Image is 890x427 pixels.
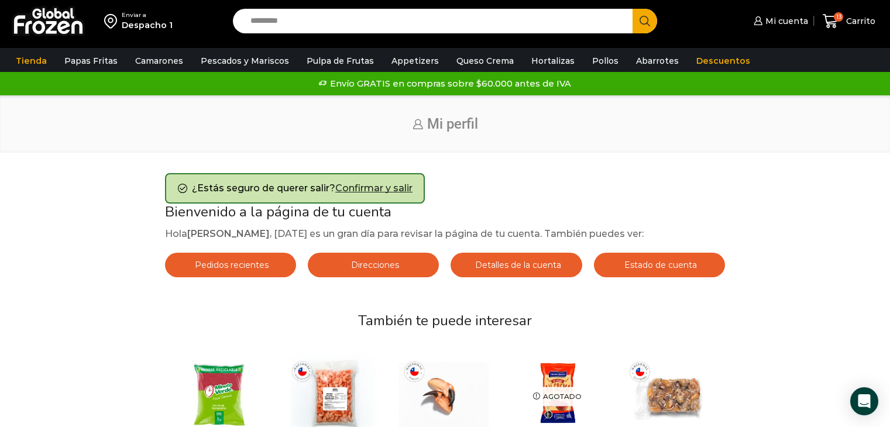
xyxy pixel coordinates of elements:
a: Appetizers [386,50,445,72]
span: Bienvenido a la página de tu cuenta [165,202,391,221]
span: Mi cuenta [762,15,808,27]
span: Estado de cuenta [621,260,697,270]
img: address-field-icon.svg [104,11,122,31]
span: Carrito [843,15,875,27]
a: Pollos [586,50,624,72]
span: También te puede interesar [358,311,532,330]
span: Detalles de la cuenta [472,260,561,270]
div: Enviar a [122,11,173,19]
span: 13 [834,12,843,22]
a: Pulpa de Frutas [301,50,380,72]
div: ¿Estás seguro de querer salir? [165,173,425,204]
a: Detalles de la cuenta [451,253,582,277]
a: Tienda [10,50,53,72]
div: Despacho 1 [122,19,173,31]
a: Mi cuenta [751,9,808,33]
strong: [PERSON_NAME] [187,228,270,239]
p: Agotado [525,387,590,406]
a: Camarones [129,50,189,72]
a: Pescados y Mariscos [195,50,295,72]
a: Queso Crema [451,50,520,72]
a: Abarrotes [630,50,685,72]
span: Pedidos recientes [192,260,269,270]
a: Direcciones [308,253,439,277]
a: Papas Fritas [59,50,123,72]
a: 13 Carrito [820,8,878,35]
a: Estado de cuenta [594,253,725,277]
span: Mi perfil [427,116,478,132]
span: Direcciones [348,260,399,270]
button: Search button [633,9,657,33]
a: Hortalizas [525,50,580,72]
a: Pedidos recientes [165,253,296,277]
div: Open Intercom Messenger [850,387,878,415]
p: Hola , [DATE] es un gran día para revisar la página de tu cuenta. También puedes ver: [165,226,725,242]
a: Descuentos [690,50,756,72]
a: Confirmar y salir [335,182,413,194]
